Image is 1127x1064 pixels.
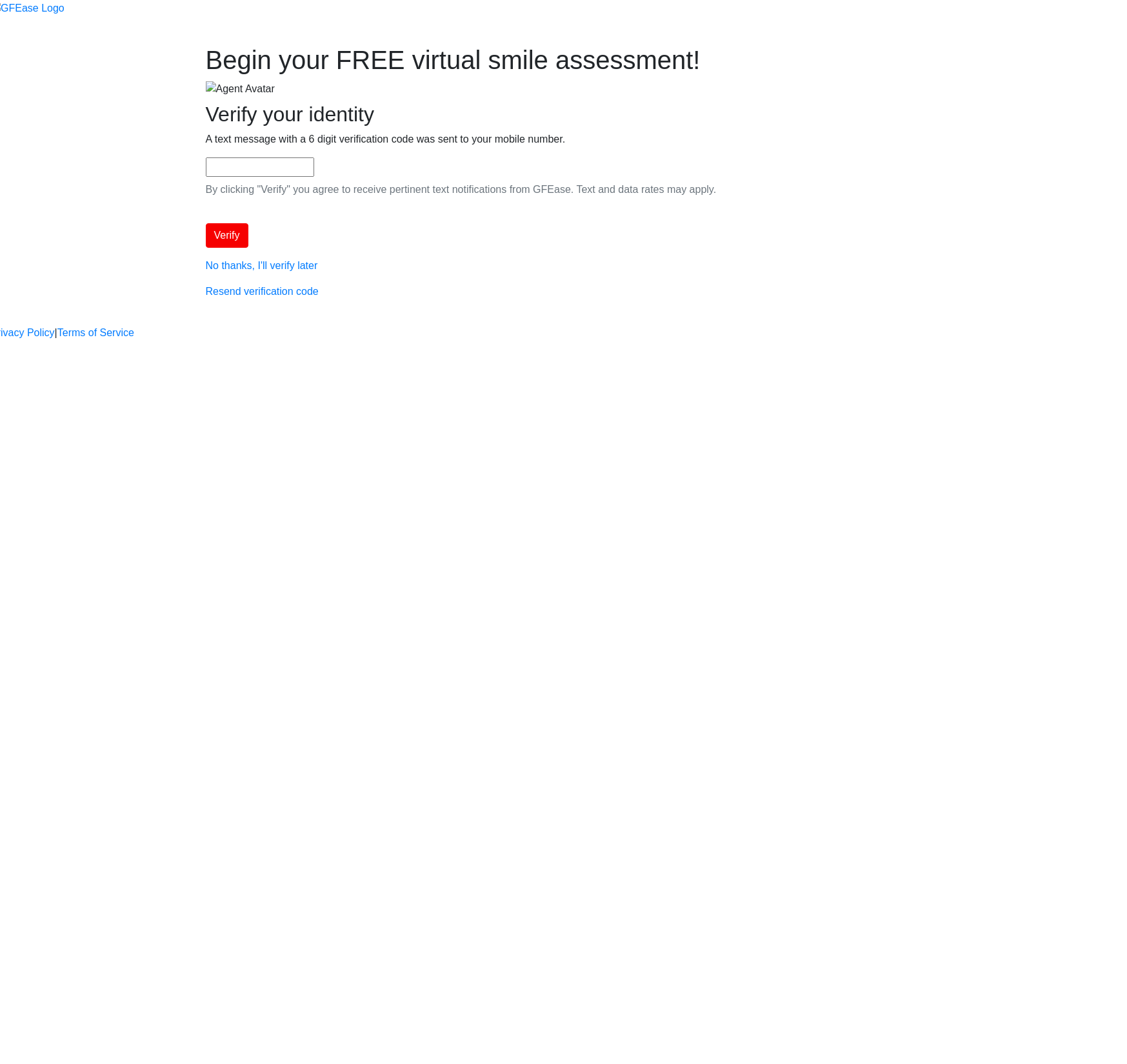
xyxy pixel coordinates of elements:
h2: Verify your identity [206,102,922,126]
img: Agent Avatar [206,81,275,97]
h1: Begin your FREE virtual smile assessment! [206,45,922,75]
a: No thanks, I'll verify later [206,260,318,271]
p: A text message with a 6 digit verification code was sent to your mobile number. [206,132,922,147]
a: | [55,325,57,341]
button: Verify [206,223,248,248]
a: Terms of Service [57,325,134,341]
a: Resend verification code [206,286,319,297]
p: By clicking "Verify" you agree to receive pertinent text notifications from GFEase. Text and data... [206,182,922,197]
